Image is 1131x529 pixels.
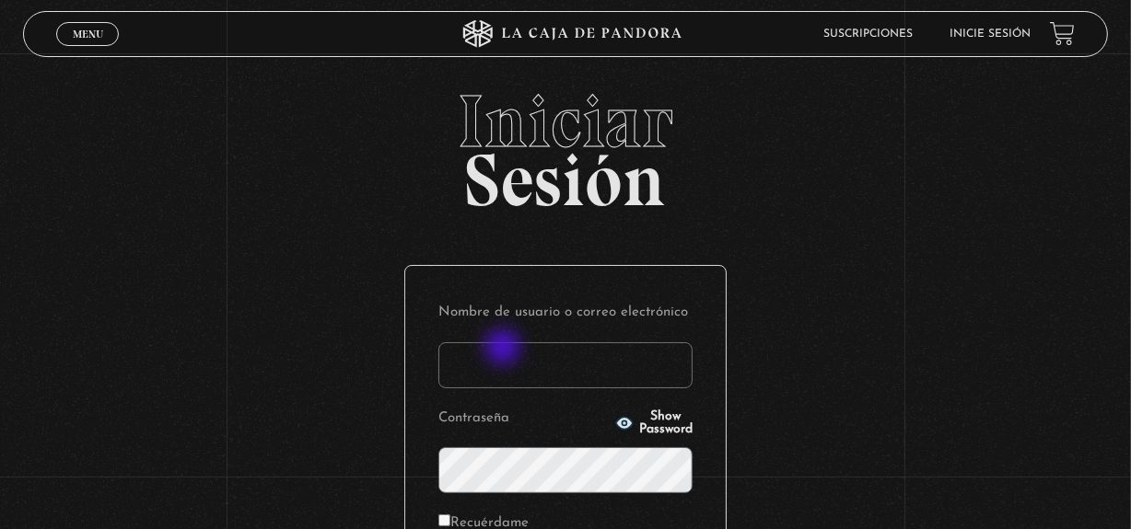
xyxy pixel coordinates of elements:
[639,410,693,436] span: Show Password
[950,29,1032,40] a: Inicie sesión
[23,85,1109,202] h2: Sesión
[438,299,693,328] label: Nombre de usuario o correo electrónico
[438,405,610,433] label: Contraseña
[23,85,1109,158] span: Iniciar
[73,29,103,40] span: Menu
[824,29,914,40] a: Suscripciones
[615,410,693,436] button: Show Password
[438,514,450,526] input: Recuérdame
[66,43,110,56] span: Cerrar
[1050,21,1075,46] a: View your shopping cart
